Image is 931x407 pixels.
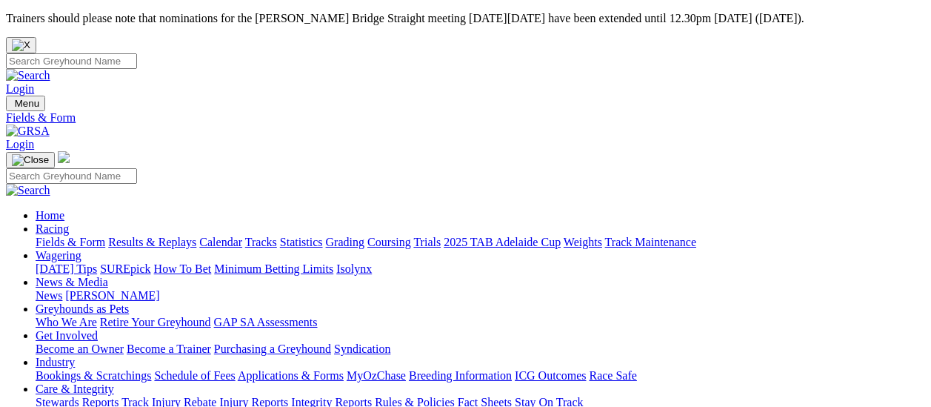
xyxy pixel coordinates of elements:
a: Who We Are [36,316,97,328]
div: Racing [36,236,925,249]
a: ICG Outcomes [515,369,586,382]
a: Become a Trainer [127,343,211,355]
div: Get Involved [36,343,925,356]
a: Login [6,138,34,150]
a: Purchasing a Greyhound [214,343,331,355]
img: GRSA [6,125,50,138]
a: MyOzChase [347,369,406,382]
div: Wagering [36,262,925,276]
a: Grading [326,236,364,248]
input: Search [6,168,137,184]
a: Breeding Information [409,369,512,382]
span: Menu [15,98,39,109]
a: Statistics [280,236,323,248]
a: Retire Your Greyhound [100,316,211,328]
a: Race Safe [589,369,636,382]
a: How To Bet [154,262,212,275]
a: Wagering [36,249,81,262]
a: Schedule of Fees [154,369,235,382]
a: News [36,289,62,302]
a: Trials [413,236,441,248]
a: Track Maintenance [605,236,696,248]
a: Applications & Forms [238,369,344,382]
img: X [12,39,30,51]
a: Minimum Betting Limits [214,262,333,275]
a: Become an Owner [36,343,124,355]
div: News & Media [36,289,925,302]
a: 2025 TAB Adelaide Cup [444,236,561,248]
img: logo-grsa-white.png [58,151,70,163]
a: Syndication [334,343,390,355]
a: Racing [36,222,69,235]
div: Industry [36,369,925,383]
a: Coursing [367,236,411,248]
a: Fields & Form [6,111,925,125]
button: Close [6,37,36,53]
a: Login [6,82,34,95]
a: Tracks [245,236,277,248]
a: News & Media [36,276,108,288]
a: Bookings & Scratchings [36,369,151,382]
button: Toggle navigation [6,96,45,111]
a: [PERSON_NAME] [65,289,159,302]
p: Trainers should please note that nominations for the [PERSON_NAME] Bridge Straight meeting [DATE]... [6,12,925,25]
img: Close [12,154,49,166]
a: SUREpick [100,262,150,275]
a: Greyhounds as Pets [36,302,129,315]
a: Fields & Form [36,236,105,248]
a: [DATE] Tips [36,262,97,275]
input: Search [6,53,137,69]
a: GAP SA Assessments [214,316,318,328]
a: Results & Replays [108,236,196,248]
button: Toggle navigation [6,152,55,168]
a: Isolynx [336,262,372,275]
a: Home [36,209,64,222]
img: Search [6,184,50,197]
a: Get Involved [36,329,98,342]
div: Greyhounds as Pets [36,316,925,329]
a: Calendar [199,236,242,248]
a: Weights [564,236,602,248]
img: Search [6,69,50,82]
a: Care & Integrity [36,383,114,395]
a: Industry [36,356,75,368]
